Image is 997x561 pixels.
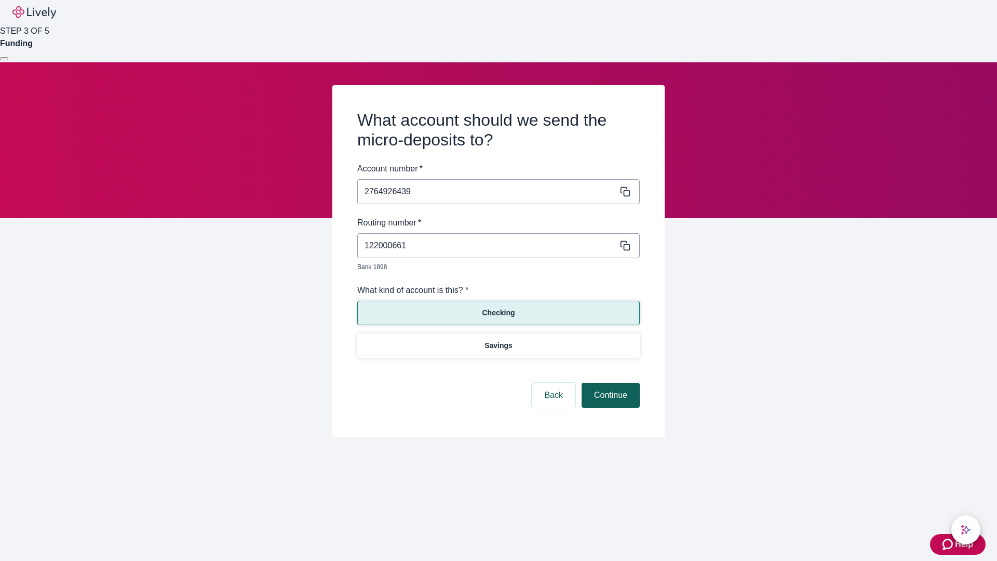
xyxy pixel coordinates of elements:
[482,308,515,318] p: Checking
[582,383,640,408] button: Continue
[357,262,632,272] p: Bank 1898
[620,241,630,251] svg: Copy to clipboard
[620,186,630,197] svg: Copy to clipboard
[942,538,955,551] svg: Zendesk support icon
[618,184,632,199] button: Copy message content to clipboard
[357,284,468,297] label: What kind of account is this? *
[357,333,640,358] button: Savings
[12,6,56,19] img: Lively
[532,383,575,408] button: Back
[484,340,513,351] p: Savings
[930,534,986,555] button: Zendesk support iconHelp
[951,515,980,544] button: chat
[955,538,973,551] span: Help
[618,238,632,253] button: Copy message content to clipboard
[357,217,421,229] label: Routing number
[357,301,640,325] button: Checking
[357,110,640,150] h2: What account should we send the micro-deposits to?
[961,525,971,535] svg: Lively AI Assistant
[357,163,423,175] label: Account number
